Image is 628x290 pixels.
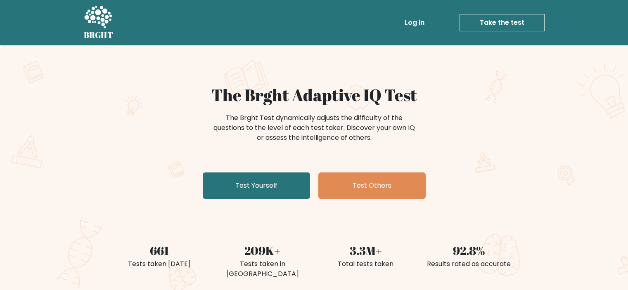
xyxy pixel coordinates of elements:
h1: The Brght Adaptive IQ Test [113,85,516,105]
a: BRGHT [84,3,114,42]
div: 209K+ [216,242,309,259]
h5: BRGHT [84,30,114,40]
div: Tests taken in [GEOGRAPHIC_DATA] [216,259,309,279]
a: Test Yourself [203,172,310,199]
div: Results rated as accurate [422,259,516,269]
a: Test Others [318,172,426,199]
div: Total tests taken [319,259,412,269]
div: 3.3M+ [319,242,412,259]
div: Tests taken [DATE] [113,259,206,269]
div: The Brght Test dynamically adjusts the difficulty of the questions to the level of each test take... [211,113,417,143]
a: Take the test [460,14,545,31]
a: Log in [401,14,428,31]
div: 661 [113,242,206,259]
div: 92.8% [422,242,516,259]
